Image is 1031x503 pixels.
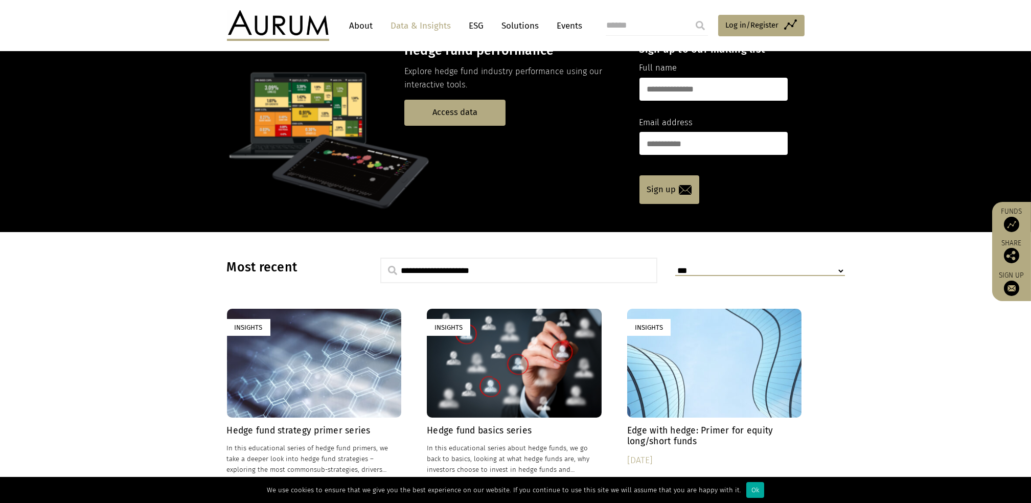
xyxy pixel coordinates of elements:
[639,61,677,75] label: Full name
[227,425,402,436] h4: Hedge fund strategy primer series
[552,16,583,35] a: Events
[997,207,1026,232] a: Funds
[386,16,456,35] a: Data & Insights
[726,19,779,31] span: Log in/Register
[1004,217,1019,232] img: Access Funds
[227,260,355,275] h3: Most recent
[404,65,622,92] p: Explore hedge fund industry performance using our interactive tools.
[227,443,402,475] p: In this educational series of hedge fund primers, we take a deeper look into hedge fund strategie...
[227,319,270,336] div: Insights
[427,443,602,475] p: In this educational series about hedge funds, we go back to basics, looking at what hedge funds a...
[718,15,805,36] a: Log in/Register
[997,240,1026,263] div: Share
[314,466,358,473] span: sub-strategies
[997,271,1026,296] a: Sign up
[464,16,489,35] a: ESG
[427,319,470,336] div: Insights
[627,319,671,336] div: Insights
[746,482,764,498] div: Ok
[639,116,693,129] label: Email address
[497,16,544,35] a: Solutions
[627,453,802,468] div: [DATE]
[427,425,602,436] h4: Hedge fund basics series
[388,266,397,275] img: search.svg
[1004,248,1019,263] img: Share this post
[679,185,692,195] img: email-icon
[404,100,506,126] a: Access data
[639,175,699,204] a: Sign up
[627,425,802,447] h4: Edge with hedge: Primer for equity long/short funds
[1004,281,1019,296] img: Sign up to our newsletter
[690,15,711,36] input: Submit
[345,16,378,35] a: About
[227,10,329,41] img: Aurum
